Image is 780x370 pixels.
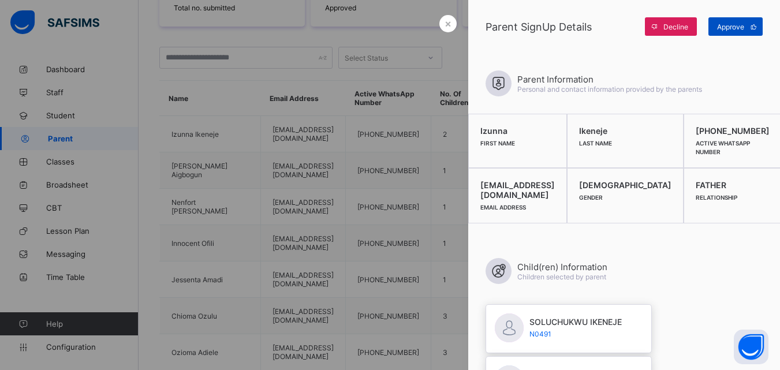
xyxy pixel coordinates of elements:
span: Decline [663,23,688,31]
span: Child(ren) Information [517,261,607,272]
span: SOLUCHUKWU IKENEJE [529,317,622,327]
span: Email Address [480,204,526,211]
span: [PHONE_NUMBER] [696,126,770,136]
span: Active WhatsApp Number [696,140,750,155]
span: [EMAIL_ADDRESS][DOMAIN_NAME] [480,180,555,200]
span: Last Name [579,140,612,147]
span: [DEMOGRAPHIC_DATA] [579,180,671,190]
span: Parent SignUp Details [486,21,639,33]
span: Parent Information [517,74,702,85]
span: First Name [480,140,515,147]
span: × [445,17,451,29]
span: Relationship [696,194,737,201]
button: Open asap [734,330,768,364]
span: Ikeneje [579,126,671,136]
span: Approve [717,23,744,31]
span: N0491 [529,330,622,338]
span: FATHER [696,180,770,190]
span: Children selected by parent [517,272,606,281]
span: Izunna [480,126,555,136]
span: Gender [579,194,603,201]
span: Personal and contact information provided by the parents [517,85,702,94]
